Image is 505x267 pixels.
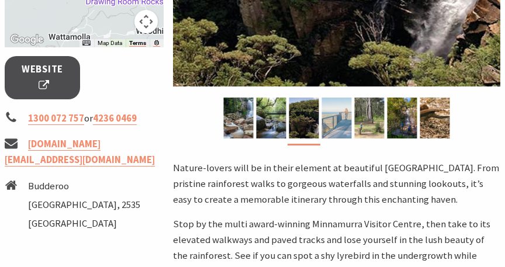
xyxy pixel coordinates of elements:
button: Map camera controls [134,10,158,33]
a: Report errors in the road map or imagery to Google [153,40,160,47]
button: Map Data [98,39,122,47]
a: 4236 0469 [93,112,137,125]
img: View of Carrington Falls waterfall in Budderoo National Park. Photo credit: Michael Van Ewijk © [289,98,319,138]
a: Website [5,56,80,99]
li: Budderoo [28,179,140,195]
img: A superb lyrebird in Budderoo National Park. Photo credit: David Finnegan © DPIE [420,98,449,138]
p: Nature-lovers will be in their element at beautiful [GEOGRAPHIC_DATA]. From pristine rainforest w... [173,161,500,207]
img: Visitors enjoy views of Minnamurra Falls at a viewing platform in Budderoo National Park. Photo [387,98,417,138]
li: [GEOGRAPHIC_DATA] [28,216,140,232]
li: [GEOGRAPHIC_DATA], 2535 [28,197,140,213]
span: Website [19,62,65,93]
img: A man stands at Jamberoo lookout, Budderoo National Park. Photo credit: Michael Van Ewijk © [321,98,351,138]
a: Terms (opens in new tab) [129,40,146,47]
img: Water rushes over rocks below Minnamurra Falls in Budderoo National Park. Photo credit: John Spencer [223,98,253,138]
a: [DOMAIN_NAME][EMAIL_ADDRESS][DOMAIN_NAME] [5,138,155,167]
a: 1300 072 757 [28,112,84,125]
li: or [5,111,164,127]
a: Click to see this area on Google Maps [8,32,46,47]
img: Carrington Falls campground, Budderoo National Park. Photo credit: Chris Keyzer © DPIE [354,98,384,138]
button: Keyboard shortcuts [82,39,91,47]
img: Google [8,32,46,47]
img: View of vistors walking across the creek along Lyrebird loop walk. Photo credit: David Finnegan [256,98,286,138]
